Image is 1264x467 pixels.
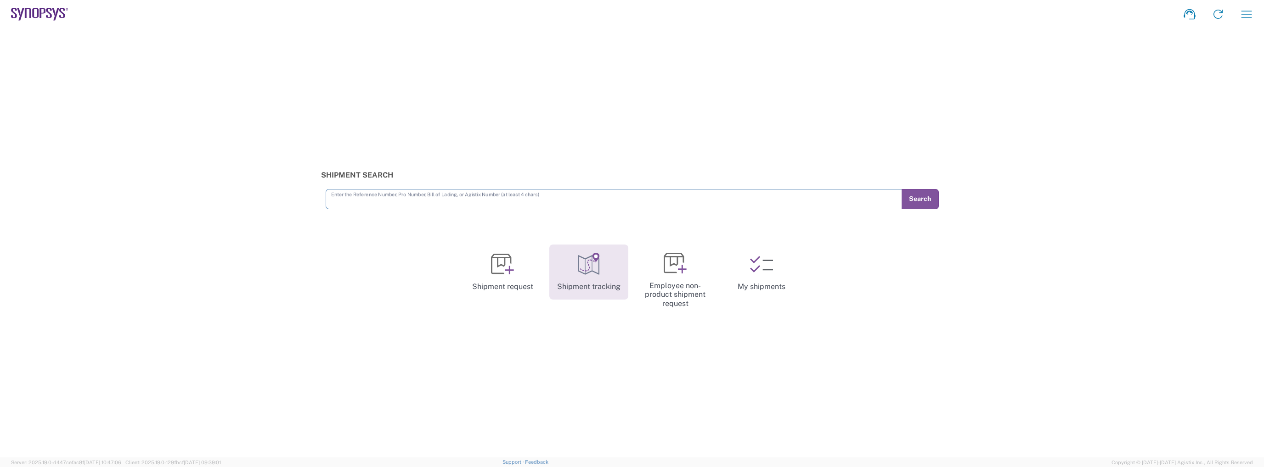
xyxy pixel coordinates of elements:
a: Shipment tracking [549,245,628,300]
span: [DATE] 09:39:01 [184,460,221,465]
span: Client: 2025.19.0-129fbcf [125,460,221,465]
span: Copyright © [DATE]-[DATE] Agistix Inc., All Rights Reserved [1112,458,1253,467]
span: Server: 2025.19.0-d447cefac8f [11,460,121,465]
h3: Shipment Search [321,171,943,179]
button: Search [902,189,939,209]
a: Employee non-product shipment request [636,245,715,316]
a: Shipment request [463,245,542,300]
a: Feedback [525,459,548,465]
a: Support [502,459,525,465]
span: [DATE] 10:47:06 [84,460,121,465]
a: My shipments [722,245,801,300]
